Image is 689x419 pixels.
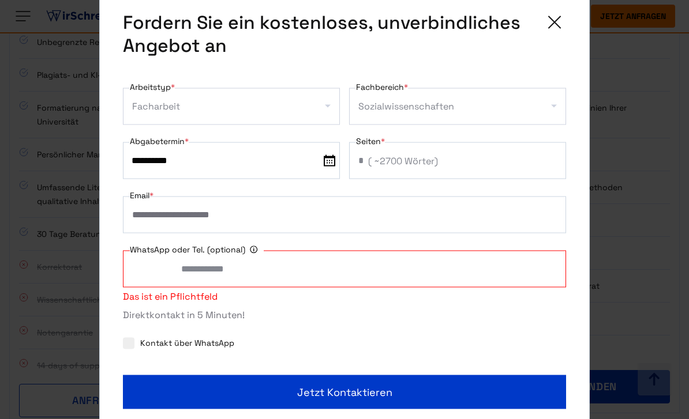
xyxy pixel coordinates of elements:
span: Jetzt kontaktieren [297,384,392,399]
label: Email [130,188,153,202]
div: Sozialwissenschaften [358,97,454,115]
label: Arbeitstyp [130,80,175,93]
input: date [123,142,340,179]
label: WhatsApp oder Tel. (optional) [130,242,264,256]
img: date [324,154,335,166]
label: Abgabetermin [130,134,189,148]
label: Kontakt über WhatsApp [123,337,234,348]
button: Jetzt kontaktieren [123,375,566,409]
span: Fordern Sie ein kostenloses, unverbindliches Angebot an [123,10,534,56]
div: Facharbeit [132,97,180,115]
label: Fachbereich [356,80,408,93]
label: Seiten [356,134,385,148]
span: Das ist ein Pflichtfeld [123,290,218,302]
div: Direktkontakt in 5 Minuten! [123,305,566,324]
